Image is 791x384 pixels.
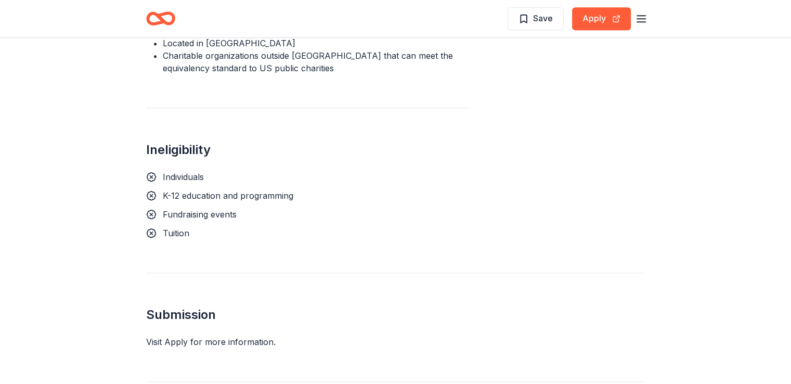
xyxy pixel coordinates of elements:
span: Individuals [163,172,204,182]
h2: Ineligibility [146,142,471,158]
span: Save [533,11,553,25]
h2: Submission [146,306,645,323]
span: Fundraising events [163,209,237,220]
button: Save [508,7,564,30]
li: Charitable organizations outside [GEOGRAPHIC_DATA] that can meet the equivalency standard to US p... [163,49,471,74]
div: Visit Apply for more information. [146,336,645,348]
button: Apply [572,7,631,30]
span: Tuition [163,228,189,238]
a: Home [146,6,175,31]
li: Located in [GEOGRAPHIC_DATA] [163,37,471,49]
span: K-12 education and programming [163,190,293,201]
